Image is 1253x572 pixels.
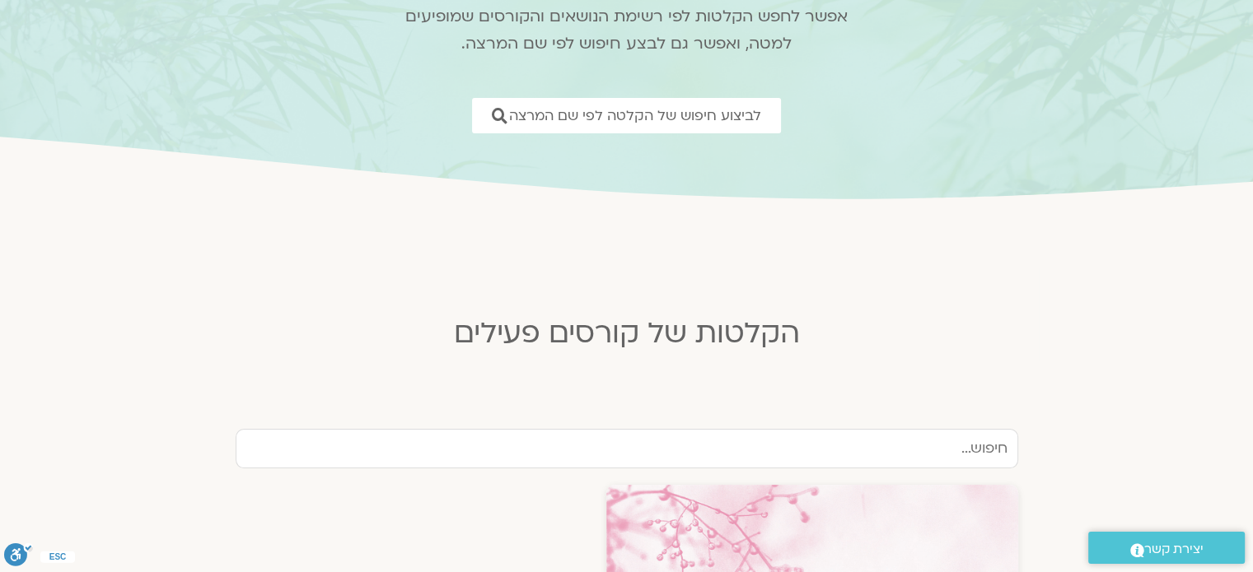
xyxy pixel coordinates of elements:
a: יצירת קשר [1088,532,1245,564]
span: לביצוע חיפוש של הקלטה לפי שם המרצה [509,108,761,123]
a: לביצוע חיפוש של הקלטה לפי שם המרצה [472,98,781,133]
span: יצירת קשר [1144,538,1204,560]
p: אפשר לחפש הקלטות לפי רשימת הנושאים והקורסים שמופיעים למטה, ואפשר גם לבצע חיפוש לפי שם המרצה. [384,3,870,58]
h2: הקלטות של קורסים פעילים [223,317,1031,350]
input: חיפוש... [236,429,1018,468]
